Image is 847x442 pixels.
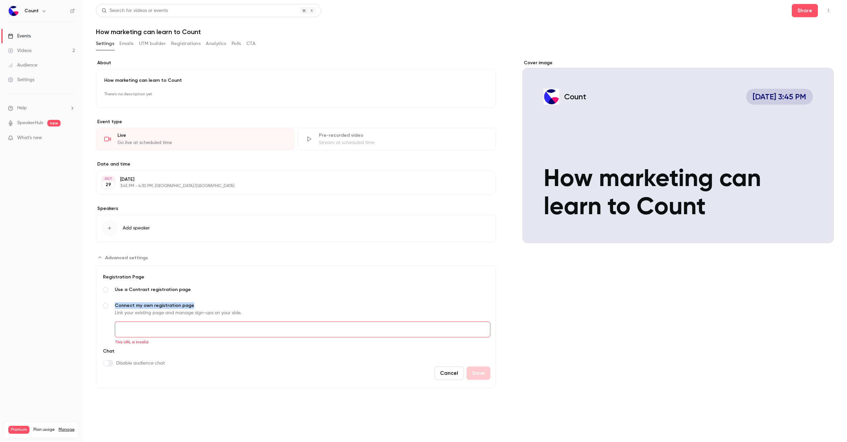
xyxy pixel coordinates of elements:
button: Polls [232,38,241,49]
label: Speakers [96,205,496,212]
button: Share [792,4,818,17]
div: Stream at scheduled time [319,139,488,146]
div: Live [117,132,287,139]
span: Disable audience chat [116,360,165,367]
button: UTM builder [139,38,166,49]
label: About [96,60,496,66]
p: There's no description yet [104,89,488,100]
div: Settings [8,76,34,83]
p: [DATE] [120,176,461,183]
a: SpeakerHub [17,120,43,126]
div: LiveGo live at scheduled time [96,128,295,150]
span: Connect my own registration page [115,302,490,309]
div: Events [8,33,31,39]
input: Connect my own registration pageLink your existing page and manage sign-ups on your side.This URL... [115,321,490,337]
p: Event type [96,119,496,125]
label: Date and time [96,161,496,168]
button: Registrations [171,38,201,49]
button: Cancel [434,367,464,380]
label: Cover image [522,60,834,66]
div: Chat [102,348,165,360]
p: How marketing can learn to Count [104,77,488,84]
button: Add speaker [96,215,496,242]
span: Premium [8,426,29,434]
div: Pre-recorded videoStream at scheduled time [297,128,496,150]
span: new [47,120,61,126]
span: Plan usage [33,427,55,432]
img: Count [8,6,19,16]
span: Advanced settings [105,254,148,261]
a: Manage [59,427,74,432]
span: Use a Contrast registration page [115,286,490,293]
li: help-dropdown-opener [8,105,75,112]
button: Emails [119,38,133,49]
button: Advanced settings [96,252,152,263]
span: What's new [17,134,42,141]
section: Advanced settings [96,252,496,388]
div: Search for videos or events [102,7,168,14]
div: Go live at scheduled time [117,139,287,146]
span: Help [17,105,27,112]
div: OCT [102,176,114,181]
div: Link your existing page and manage sign-ups on your side. [115,310,490,316]
p: 29 [106,181,111,188]
h1: How marketing can learn to Count [96,28,834,36]
button: CTA [246,38,255,49]
p: 3:45 PM - 4:30 PM, [GEOGRAPHIC_DATA]/[GEOGRAPHIC_DATA] [120,183,461,189]
div: Audience [8,62,37,69]
div: Registration Page [102,274,490,280]
div: Pre-recorded video [319,132,488,139]
button: Analytics [206,38,226,49]
section: Cover image [522,60,834,243]
span: Add speaker [123,225,150,231]
span: This URL is invalid [115,339,149,345]
h6: Count [24,8,39,14]
div: Videos [8,47,31,54]
button: Settings [96,38,114,49]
